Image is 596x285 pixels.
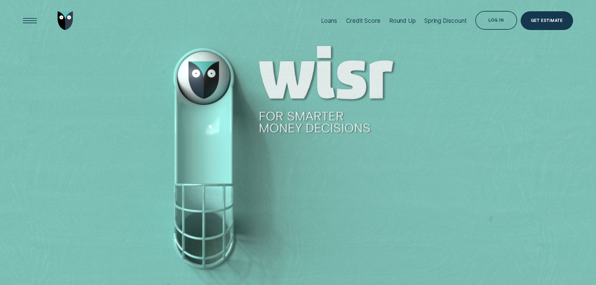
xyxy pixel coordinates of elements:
[21,11,39,30] button: Open Menu
[521,11,573,30] a: Get Estimate
[321,17,337,24] div: Loans
[389,17,416,24] div: Round Up
[58,11,73,30] img: Wisr
[475,11,517,30] button: Log in
[346,17,381,24] div: Credit Score
[424,17,466,24] div: Spring Discount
